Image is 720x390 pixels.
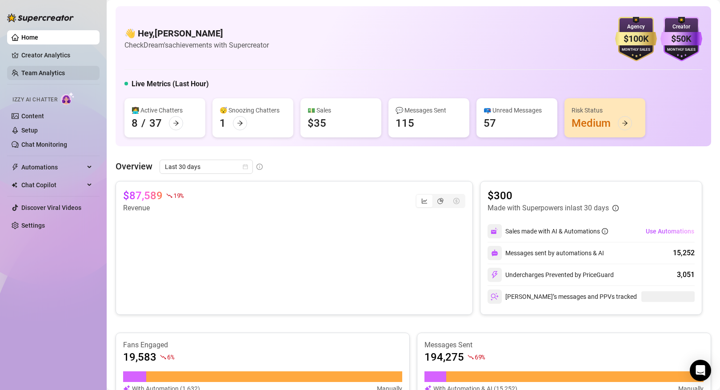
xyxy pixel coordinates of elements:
div: Risk Status [572,105,638,115]
span: fall [160,354,166,360]
div: segmented control [416,194,465,208]
span: pie-chart [437,198,444,204]
h5: Live Metrics (Last Hour) [132,79,209,89]
div: 37 [149,116,162,130]
img: svg%3e [491,227,499,235]
div: Messages sent by automations & AI [488,246,604,260]
article: Fans Engaged [123,340,402,350]
article: Made with Superpowers in last 30 days [488,203,609,213]
a: Discover Viral Videos [21,204,81,211]
div: 57 [484,116,496,130]
a: Settings [21,222,45,229]
article: 19,583 [123,350,156,364]
button: Use Automations [645,224,695,238]
article: Messages Sent [424,340,704,350]
span: 19 % [173,191,184,200]
img: Chat Copilot [12,182,17,188]
div: 👩‍💻 Active Chatters [132,105,198,115]
span: dollar-circle [453,198,460,204]
a: Home [21,34,38,41]
span: info-circle [612,205,619,211]
div: Open Intercom Messenger [690,360,711,381]
article: Revenue [123,203,184,213]
span: arrow-right [237,120,243,126]
div: [PERSON_NAME]’s messages and PPVs tracked [488,289,637,304]
span: line-chart [421,198,428,204]
span: info-circle [256,164,263,170]
span: Automations [21,160,84,174]
a: Setup [21,127,38,134]
span: 6 % [167,353,174,361]
article: $87,589 [123,189,163,203]
span: Last 30 days [165,160,248,173]
a: Team Analytics [21,69,65,76]
span: thunderbolt [12,164,19,171]
div: 📪 Unread Messages [484,105,550,115]
div: Creator [660,23,702,31]
div: Monthly Sales [660,47,702,53]
a: Content [21,113,44,120]
span: 69 % [475,353,485,361]
a: Chat Monitoring [21,141,67,148]
span: arrow-right [622,120,628,126]
div: Undercharges Prevented by PriceGuard [488,268,614,282]
span: fall [166,193,172,199]
div: 💵 Sales [308,105,374,115]
span: Chat Copilot [21,178,84,192]
img: svg%3e [491,293,499,301]
img: AI Chatter [61,92,75,105]
span: Use Automations [646,228,694,235]
img: purple-badge-B9DA21FR.svg [660,17,702,61]
div: $35 [308,116,326,130]
img: svg%3e [491,249,498,257]
div: 8 [132,116,138,130]
span: calendar [243,164,248,169]
article: Check Dream's achievements with Supercreator [124,40,269,51]
div: 1 [220,116,226,130]
a: Creator Analytics [21,48,92,62]
h4: 👋 Hey, [PERSON_NAME] [124,27,269,40]
div: $100K [615,32,657,46]
div: 115 [396,116,414,130]
img: logo-BBDzfeDw.svg [7,13,74,22]
div: Monthly Sales [615,47,657,53]
article: 194,275 [424,350,464,364]
article: Overview [116,160,152,173]
span: info-circle [602,228,608,234]
div: Sales made with AI & Automations [505,226,608,236]
img: gold-badge-CigiZidd.svg [615,17,657,61]
span: Izzy AI Chatter [12,96,57,104]
div: 15,252 [673,248,695,258]
div: Agency [615,23,657,31]
div: 3,051 [677,269,695,280]
div: 😴 Snoozing Chatters [220,105,286,115]
article: $300 [488,189,619,203]
span: arrow-right [173,120,179,126]
img: svg%3e [491,271,499,279]
div: $50K [660,32,702,46]
span: fall [468,354,474,360]
div: 💬 Messages Sent [396,105,462,115]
